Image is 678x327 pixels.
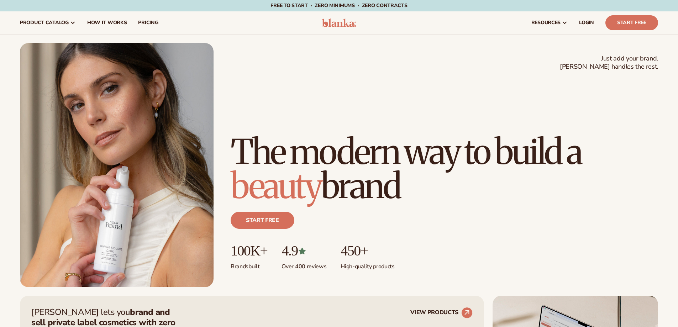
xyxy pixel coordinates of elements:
[573,11,600,34] a: LOGIN
[132,11,164,34] a: pricing
[20,43,214,287] img: Female holding tanning mousse.
[282,259,326,270] p: Over 400 reviews
[138,20,158,26] span: pricing
[410,307,473,318] a: VIEW PRODUCTS
[231,259,267,270] p: Brands built
[270,2,407,9] span: Free to start · ZERO minimums · ZERO contracts
[20,20,69,26] span: product catalog
[231,165,321,207] span: beauty
[87,20,127,26] span: How It Works
[231,212,294,229] a: Start free
[231,243,267,259] p: 100K+
[531,20,561,26] span: resources
[82,11,133,34] a: How It Works
[605,15,658,30] a: Start Free
[322,19,356,27] img: logo
[341,259,394,270] p: High-quality products
[579,20,594,26] span: LOGIN
[526,11,573,34] a: resources
[341,243,394,259] p: 450+
[231,135,658,203] h1: The modern way to build a brand
[560,54,658,71] span: Just add your brand. [PERSON_NAME] handles the rest.
[282,243,326,259] p: 4.9
[14,11,82,34] a: product catalog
